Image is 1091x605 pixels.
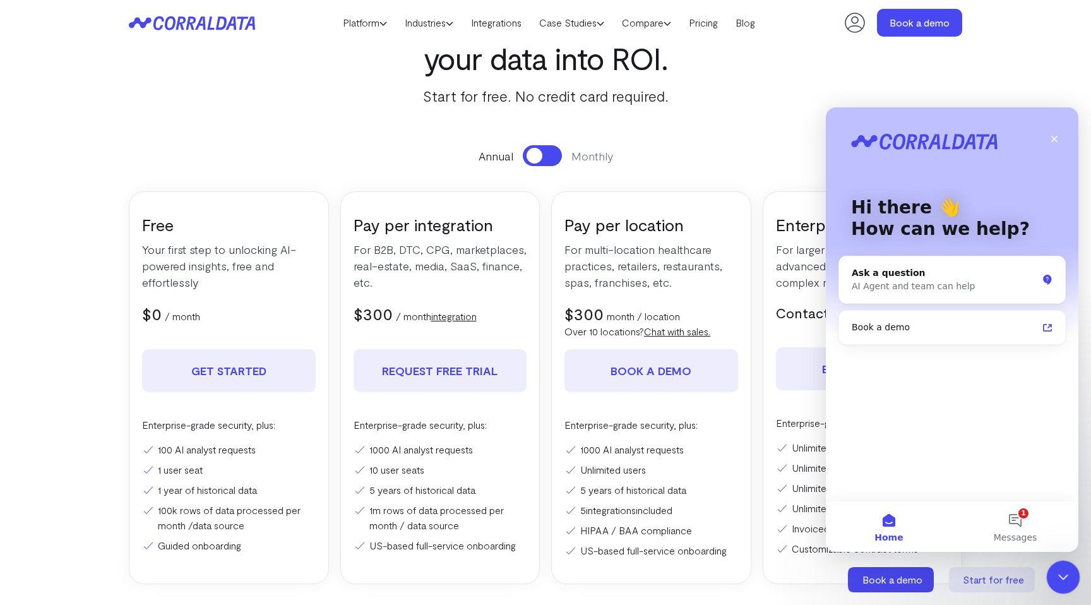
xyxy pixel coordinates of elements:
[530,13,613,32] a: Case Studies
[776,501,950,516] li: Unlimited integrations
[142,462,316,477] li: 1 user seat
[334,13,396,32] a: Platform
[776,481,950,496] li: Unlimited users
[354,442,527,457] li: 1000 AI analyst requests
[431,310,477,322] a: integration
[462,13,530,32] a: Integrations
[193,519,244,531] a: data source
[564,304,604,323] span: $300
[776,440,950,455] li: Unlimited AI analyst requests
[776,214,950,235] h3: Enterprise
[479,148,513,164] span: Annual
[142,442,316,457] li: 100 AI analyst requests
[564,503,738,518] li: 5 included
[776,416,950,431] p: Enterprise-grade security, plus:
[354,503,527,533] li: 1m rows of data processed per month / data source
[949,567,1037,592] a: Start for free
[848,567,936,592] a: Book a demo
[727,13,764,32] a: Blog
[142,503,316,533] li: 100k rows of data processed per month /
[354,482,527,498] li: 5 years of historical data
[564,349,738,392] a: Book a demo
[564,214,738,235] h3: Pay per location
[564,442,738,457] li: 1000 AI analyst requests
[1047,561,1080,594] iframe: Intercom live chat
[826,107,1078,552] iframe: Intercom live chat
[862,573,922,585] span: Book a demo
[776,303,950,322] h5: Contact sales
[564,462,738,477] li: Unlimited users
[680,13,727,32] a: Pricing
[340,7,751,75] h3: Everything you need to turn your data into ROI.
[776,541,950,556] li: Customizable contract terms
[142,304,162,323] span: $0
[564,482,738,498] li: 5 years of historical data
[354,538,527,553] li: US-based full-service onboarding
[354,417,527,433] p: Enterprise-grade security, plus:
[564,324,738,339] p: Over 10 locations?
[564,241,738,291] p: For multi-location healthcare practices, retailers, restaurants, spas, franchises, etc.
[564,417,738,433] p: Enterprise-grade security, plus:
[142,482,316,498] li: 1 year of historical data
[354,304,393,323] span: $300
[142,417,316,433] p: Enterprise-grade security, plus:
[354,349,527,392] a: REQUEST FREE TRIAL
[607,309,680,324] p: month / location
[396,309,477,324] p: / month
[142,241,316,291] p: Your first step to unlocking AI-powered insights, free and effortlessly
[142,214,316,235] h3: Free
[776,460,950,476] li: Unlimited human analyst requests
[142,538,316,553] li: Guided onboarding
[877,9,962,37] a: Book a demo
[165,309,200,324] p: / month
[776,241,950,291] p: For larger organizations with advanced customization and complex requirements
[564,543,738,558] li: US-based full-service onboarding
[354,241,527,291] p: For B2B, DTC, CPG, marketplaces, real-estate, media, SaaS, finance, etc.
[613,13,680,32] a: Compare
[142,349,316,392] a: Get Started
[776,347,950,390] a: Book a demo
[644,325,710,337] a: Chat with sales.
[354,214,527,235] h3: Pay per integration
[354,462,527,477] li: 10 user seats
[396,13,462,32] a: Industries
[776,521,950,536] li: Invoiced billing
[564,523,738,538] li: HIPAA / BAA compliance
[571,148,613,164] span: Monthly
[963,573,1024,585] span: Start for free
[340,85,751,107] p: Start for free. No credit card required.
[586,504,636,516] a: integrations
